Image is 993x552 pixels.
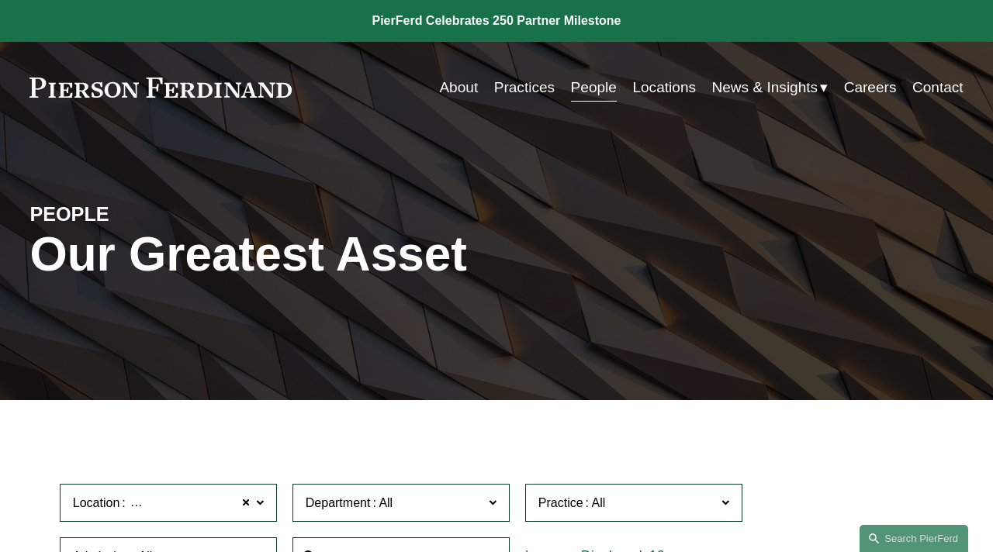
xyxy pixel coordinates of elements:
[306,496,371,509] span: Department
[860,525,968,552] a: Search this site
[632,73,696,102] a: Locations
[912,73,964,102] a: Contact
[439,73,478,102] a: About
[128,493,258,513] span: [GEOGRAPHIC_DATA]
[73,496,120,509] span: Location
[29,202,263,226] h4: PEOPLE
[29,226,652,281] h1: Our Greatest Asset
[844,73,897,102] a: Careers
[538,496,583,509] span: Practice
[711,73,828,102] a: folder dropdown
[494,73,555,102] a: Practices
[571,73,617,102] a: People
[711,74,818,101] span: News & Insights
